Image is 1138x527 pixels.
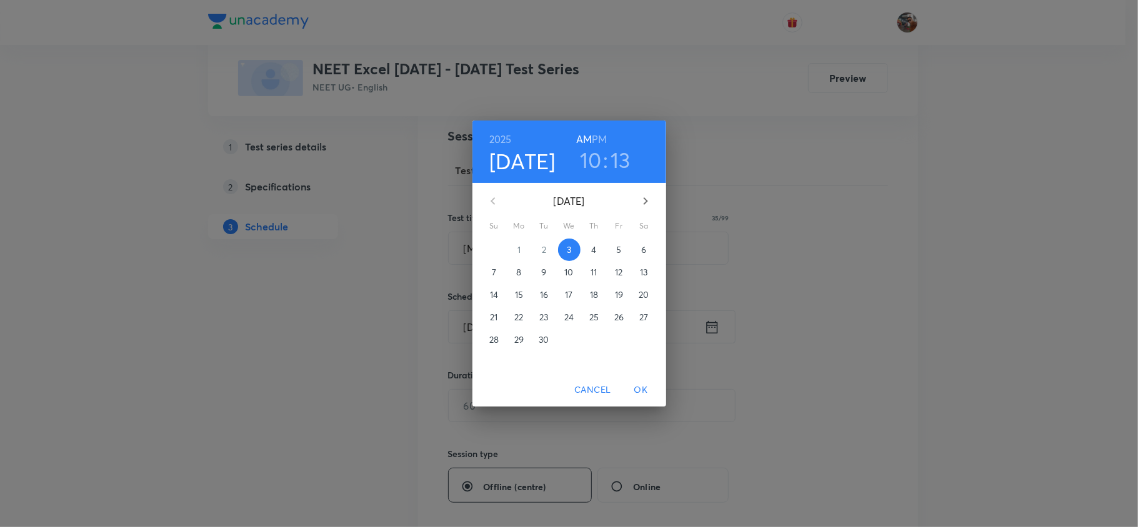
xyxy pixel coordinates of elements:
p: [DATE] [508,194,631,209]
button: 26 [608,306,631,328]
p: 22 [514,311,523,323]
p: 5 [616,244,621,256]
p: 4 [591,244,596,256]
button: 18 [583,283,606,306]
p: 11 [591,266,597,278]
p: 27 [639,311,648,323]
button: 15 [508,283,531,306]
span: We [558,220,581,232]
button: 8 [508,261,531,283]
button: 27 [633,306,656,328]
p: 15 [515,288,523,301]
p: 23 [539,311,548,323]
button: PM [592,131,607,148]
button: 25 [583,306,606,328]
button: 17 [558,283,581,306]
p: 25 [589,311,599,323]
button: 7 [483,261,506,283]
button: 2025 [489,131,512,148]
button: 14 [483,283,506,306]
p: 3 [567,244,571,256]
span: Mo [508,220,531,232]
p: 13 [640,266,647,278]
p: 20 [639,288,649,301]
button: Cancel [569,378,616,401]
button: OK [621,378,661,401]
button: 13 [633,261,656,283]
span: Th [583,220,606,232]
button: 13 [611,147,631,173]
button: 24 [558,306,581,328]
p: 26 [614,311,624,323]
button: 3 [558,239,581,261]
span: OK [626,382,656,398]
button: 22 [508,306,531,328]
p: 10 [564,266,573,278]
p: 16 [540,288,548,301]
p: 19 [615,288,623,301]
p: 14 [490,288,498,301]
span: Su [483,220,506,232]
button: 10 [580,147,602,173]
button: 23 [533,306,556,328]
p: 30 [539,333,549,346]
button: 4 [583,239,606,261]
p: 8 [516,266,521,278]
h3: : [603,147,608,173]
p: 28 [489,333,499,346]
p: 6 [641,244,646,256]
span: Tu [533,220,556,232]
button: 9 [533,261,556,283]
p: 17 [565,288,572,301]
p: 9 [541,266,546,278]
p: 12 [615,266,622,278]
button: 20 [633,283,656,306]
button: 5 [608,239,631,261]
button: [DATE] [489,148,556,174]
button: 21 [483,306,506,328]
button: 11 [583,261,606,283]
span: Sa [633,220,656,232]
p: 29 [514,333,524,346]
button: 6 [633,239,656,261]
button: 30 [533,328,556,351]
span: Fr [608,220,631,232]
p: 18 [590,288,598,301]
button: AM [576,131,592,148]
p: 21 [490,311,497,323]
button: 12 [608,261,631,283]
button: 19 [608,283,631,306]
p: 7 [492,266,496,278]
button: 29 [508,328,531,351]
p: 24 [564,311,574,323]
button: 28 [483,328,506,351]
button: 10 [558,261,581,283]
button: 16 [533,283,556,306]
span: Cancel [574,382,611,398]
